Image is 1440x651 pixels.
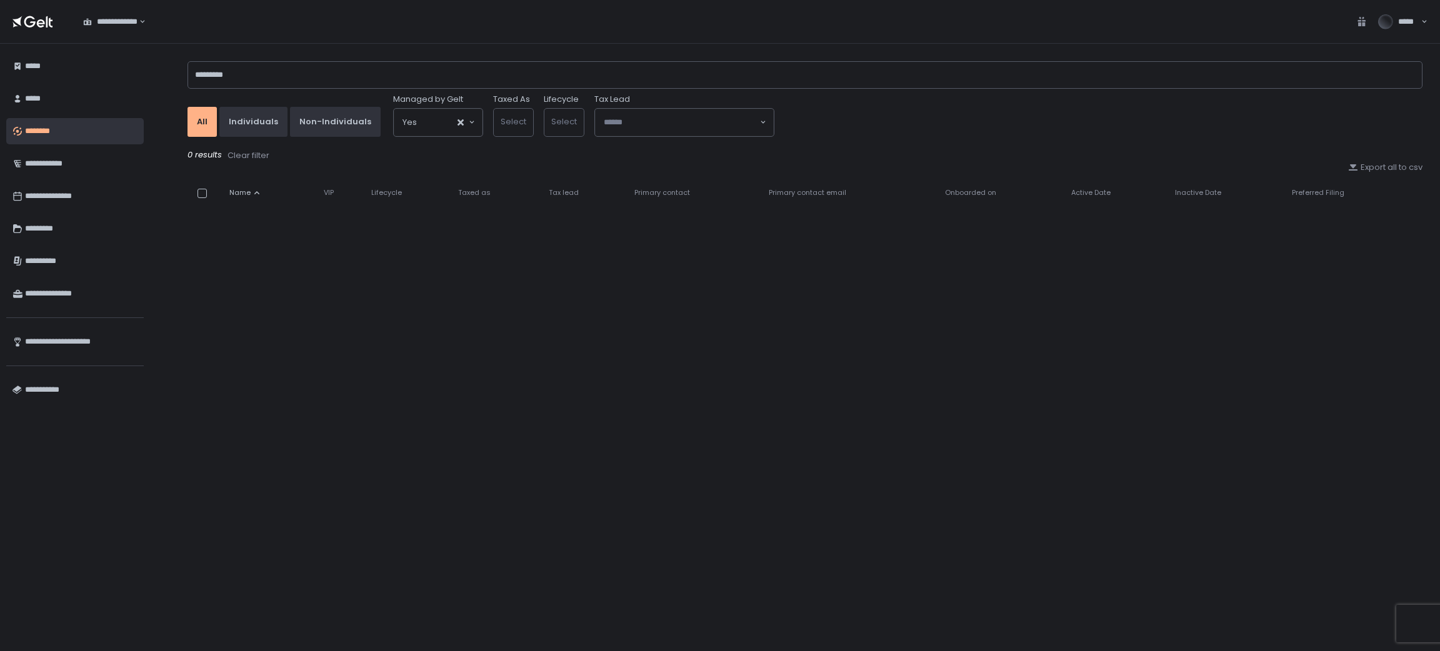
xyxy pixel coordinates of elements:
div: Search for option [75,9,146,35]
span: Taxed as [458,188,491,197]
div: Non-Individuals [299,116,371,127]
div: Search for option [394,109,482,136]
span: Name [229,188,251,197]
span: Preferred Filing [1292,188,1344,197]
span: Tax Lead [594,94,630,105]
input: Search for option [137,16,138,28]
span: Inactive Date [1175,188,1221,197]
span: Managed by Gelt [393,94,463,105]
input: Search for option [417,116,456,129]
span: Tax lead [549,188,579,197]
span: Active Date [1071,188,1111,197]
input: Search for option [604,116,759,129]
span: Primary contact email [769,188,846,197]
button: Export all to csv [1348,162,1422,173]
label: Taxed As [493,94,530,105]
span: VIP [324,188,334,197]
div: All [197,116,207,127]
div: Clear filter [227,150,269,161]
div: Individuals [229,116,278,127]
label: Lifecycle [544,94,579,105]
button: Non-Individuals [290,107,381,137]
button: Clear filter [227,149,270,162]
div: Search for option [595,109,774,136]
button: Individuals [219,107,287,137]
button: Clear Selected [457,119,464,126]
span: Yes [402,116,417,129]
span: Primary contact [634,188,690,197]
button: All [187,107,217,137]
span: Lifecycle [371,188,402,197]
div: 0 results [187,149,1422,162]
span: Select [501,116,526,127]
span: Onboarded on [945,188,996,197]
span: Select [551,116,577,127]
